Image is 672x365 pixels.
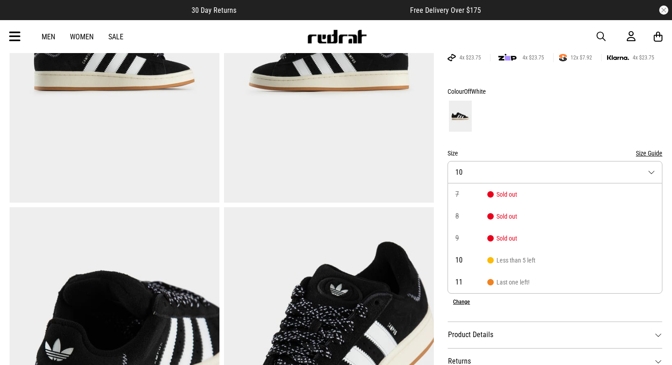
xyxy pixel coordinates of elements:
a: Men [42,32,55,41]
button: Size Guide [636,148,662,159]
button: Change [453,299,470,305]
img: zip [498,53,517,62]
span: 8 [455,213,487,220]
span: 4x $23.75 [519,54,548,61]
span: 10 [455,168,463,177]
span: Sold out [487,191,517,198]
div: Size [448,148,662,159]
iframe: Customer reviews powered by Trustpilot [255,5,392,15]
button: 10 [448,161,662,183]
span: 11 [455,279,487,286]
a: Sale [108,32,123,41]
img: Redrat logo [307,30,367,43]
dt: Product Details [448,322,662,348]
span: 30 Day Returns [192,6,236,15]
img: AFTERPAY [448,54,456,61]
span: 4x $23.75 [456,54,485,61]
span: OffWhite [464,88,486,95]
img: OffWhite [449,101,472,132]
a: Women [70,32,94,41]
span: 10 [455,257,487,264]
div: Colour [448,86,662,97]
span: 12x $7.92 [567,54,596,61]
span: Last one left! [487,279,529,286]
span: Less than 5 left [487,257,535,264]
span: Sold out [487,235,517,242]
button: Open LiveChat chat widget [7,4,35,31]
span: 4x $23.75 [629,54,658,61]
span: 7 [455,191,487,198]
img: KLARNA [607,55,629,60]
img: SPLITPAY [559,54,567,61]
span: 9 [455,235,487,242]
span: Sold out [487,213,517,220]
span: Free Delivery Over $175 [410,6,481,15]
